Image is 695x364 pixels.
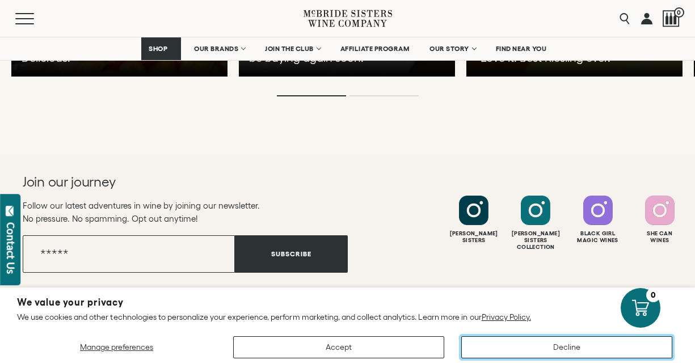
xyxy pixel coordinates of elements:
[5,222,16,274] div: Contact Us
[149,45,168,53] span: SHOP
[429,45,469,53] span: OUR STORY
[488,37,554,60] a: FIND NEAR YOU
[235,235,348,273] button: Subscribe
[349,95,419,96] li: Page dot 2
[258,37,327,60] a: JOIN THE CLUB
[233,336,444,358] button: Accept
[646,288,660,302] div: 0
[80,342,153,352] span: Manage preferences
[187,37,252,60] a: OUR BRANDS
[674,7,684,18] span: 0
[277,95,346,96] li: Page dot 1
[23,199,348,225] p: Follow our latest adventures in wine by joining our newsletter. No pressure. No spamming. Opt out...
[340,45,410,53] span: AFFILIATE PROGRAM
[194,45,238,53] span: OUR BRANDS
[630,196,689,244] a: Follow SHE CAN Wines on Instagram She CanWines
[568,196,627,244] a: Follow Black Girl Magic Wines on Instagram Black GirlMagic Wines
[444,230,503,244] div: [PERSON_NAME] Sisters
[23,235,235,273] input: Email
[15,13,56,24] button: Mobile Menu Trigger
[265,45,314,53] span: JOIN THE CLUB
[333,37,417,60] a: AFFILIATE PROGRAM
[461,336,672,358] button: Decline
[496,45,547,53] span: FIND NEAR YOU
[23,173,315,191] h2: Join our journey
[17,312,678,322] p: We use cookies and other technologies to personalize your experience, perform marketing, and coll...
[482,312,531,321] a: Privacy Policy.
[422,37,483,60] a: OUR STORY
[630,230,689,244] div: She Can Wines
[506,230,565,251] div: [PERSON_NAME] Sisters Collection
[141,37,181,60] a: SHOP
[568,230,627,244] div: Black Girl Magic Wines
[444,196,503,244] a: Follow McBride Sisters on Instagram [PERSON_NAME]Sisters
[17,336,216,358] button: Manage preferences
[506,196,565,251] a: Follow McBride Sisters Collection on Instagram [PERSON_NAME] SistersCollection
[17,298,678,307] h2: We value your privacy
